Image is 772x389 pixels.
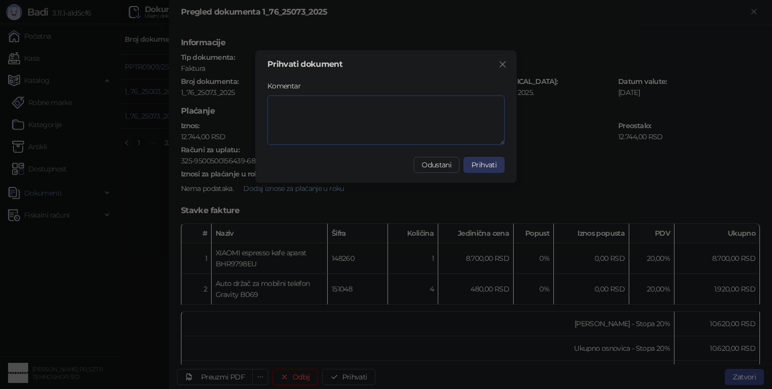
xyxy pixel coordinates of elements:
[267,95,505,145] textarea: Komentar
[495,60,511,68] span: Zatvori
[499,60,507,68] span: close
[471,160,497,169] span: Prihvati
[495,56,511,72] button: Close
[463,157,505,173] button: Prihvati
[267,80,307,91] label: Komentar
[422,160,451,169] span: Odustani
[267,60,505,68] div: Prihvati dokument
[414,157,459,173] button: Odustani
